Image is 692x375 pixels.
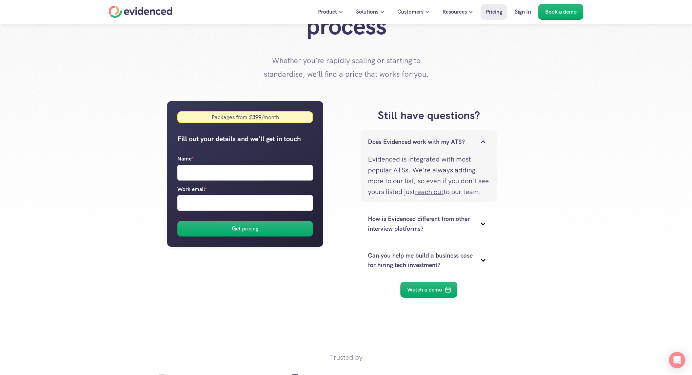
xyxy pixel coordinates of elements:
[248,114,261,121] strong: £ 399
[212,114,279,121] div: Packages from /month
[340,108,518,123] h3: Still have questions?
[669,352,685,368] div: Open Intercom Messenger
[177,154,194,163] p: Name
[109,6,173,18] a: Home
[356,7,378,16] p: Solutions
[368,137,473,147] p: Does Evidenced work with my ATS?
[400,282,457,298] a: Watch a demo
[481,4,507,20] a: Pricing
[177,195,313,211] input: Work email*
[330,352,362,363] p: Trusted by
[486,7,502,16] p: Pricing
[415,187,443,196] a: reach out
[545,7,577,16] p: Book a demo
[318,7,337,16] p: Product
[397,7,423,16] p: Customers
[261,54,431,81] p: Whether you’re rapidly scaling or starting to standardise, we’ll find a price that works for you.
[177,165,313,181] input: Name*
[515,7,531,16] p: Sign In
[232,225,258,233] h6: Get pricing
[368,251,473,270] p: Can you help me build a business case for hiring tech investment?
[442,7,467,16] p: Resources
[538,4,584,20] a: Book a demo
[177,133,313,144] h5: Fill out your details and we’ll get in touch
[177,221,313,237] button: Get pricing
[407,285,442,294] p: Watch a demo
[368,214,473,234] p: How is Evidenced different from other interview platforms?
[510,4,536,20] a: Sign In
[368,154,490,197] p: Evidenced is integrated with most popular ATSs. We're always adding more to our list, so even if ...
[177,185,207,194] p: Work email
